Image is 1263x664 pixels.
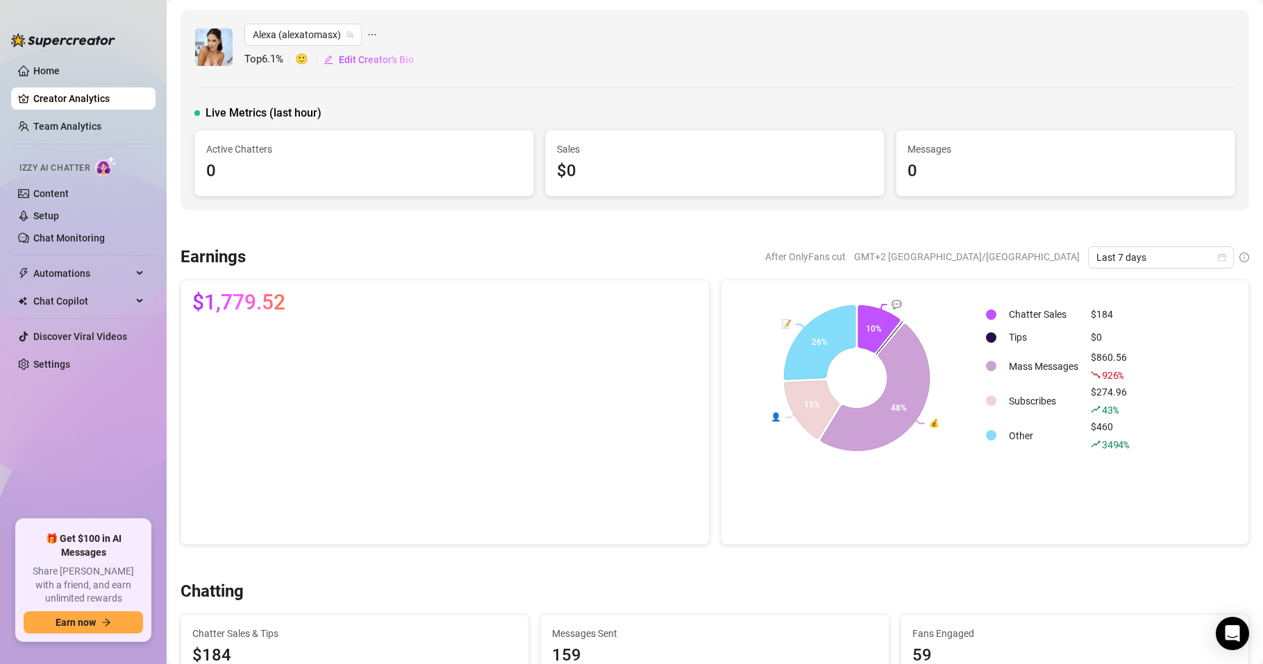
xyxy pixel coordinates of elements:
span: Top 6.1 % [244,51,295,68]
a: Chat Monitoring [33,232,105,244]
div: $274.96 [1091,384,1129,418]
span: Izzy AI Chatter [19,162,90,175]
a: Discover Viral Videos [33,331,127,342]
span: Chat Copilot [33,290,132,312]
span: arrow-right [101,618,111,627]
div: 0 [907,158,1223,185]
span: Automations [33,262,132,284]
text: 👤 [770,412,780,423]
a: Content [33,188,69,199]
td: Other [1003,419,1084,452]
img: AI Chatter [95,156,117,176]
span: Earn now [56,617,96,628]
span: Messages [907,142,1223,157]
span: Alexa (alexatomasx) [253,24,353,45]
a: Team Analytics [33,121,101,132]
a: Creator Analytics [33,87,144,110]
span: thunderbolt [18,268,29,279]
span: info-circle [1239,253,1249,262]
div: $0 [557,158,873,185]
img: Alexa [195,28,233,66]
a: Settings [33,359,70,370]
text: 📝 [781,318,792,329]
text: 💰 [929,418,939,428]
div: $184 [1091,307,1129,322]
span: Share [PERSON_NAME] with a friend, and earn unlimited rewards [24,565,143,606]
span: calendar [1218,253,1226,262]
span: $1,779.52 [192,291,285,314]
span: Sales [557,142,873,157]
h3: Earnings [181,246,246,269]
span: team [346,31,354,39]
text: 💬 [892,299,902,309]
td: Subscribes [1003,384,1084,418]
span: 🎁 Get $100 in AI Messages [24,532,143,559]
span: GMT+2 [GEOGRAPHIC_DATA]/[GEOGRAPHIC_DATA] [854,246,1080,267]
span: Messages Sent [552,626,877,641]
div: $860.56 [1091,350,1129,383]
span: 43 % [1102,403,1118,416]
span: Active Chatters [206,142,522,157]
h3: Chatting [181,581,244,603]
span: Live Metrics (last hour) [206,105,321,121]
span: Last 7 days [1096,247,1226,268]
td: Tips [1003,327,1084,348]
button: Edit Creator's Bio [323,49,415,71]
div: $460 [1091,419,1129,452]
span: After OnlyFans cut [765,246,846,267]
img: Chat Copilot [18,296,27,306]
span: edit [324,55,333,65]
span: 🙂 [295,51,323,68]
a: Home [33,65,60,76]
button: Earn nowarrow-right [24,611,143,633]
td: Chatter Sales [1003,304,1084,325]
div: 0 [206,158,522,185]
span: Fans Engaged [912,626,1237,641]
span: 926 % [1102,368,1123,382]
td: Mass Messages [1003,350,1084,383]
div: $0 [1091,330,1129,345]
div: Open Intercom Messenger [1216,617,1249,650]
a: Setup [33,210,59,221]
img: logo-BBDzfeDw.svg [11,33,115,47]
span: rise [1091,439,1101,449]
span: fall [1091,370,1101,380]
span: Edit Creator's Bio [339,54,414,65]
span: 3494 % [1102,438,1129,451]
span: rise [1091,405,1101,414]
span: Chatter Sales & Tips [192,626,517,641]
span: ellipsis [367,24,377,46]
